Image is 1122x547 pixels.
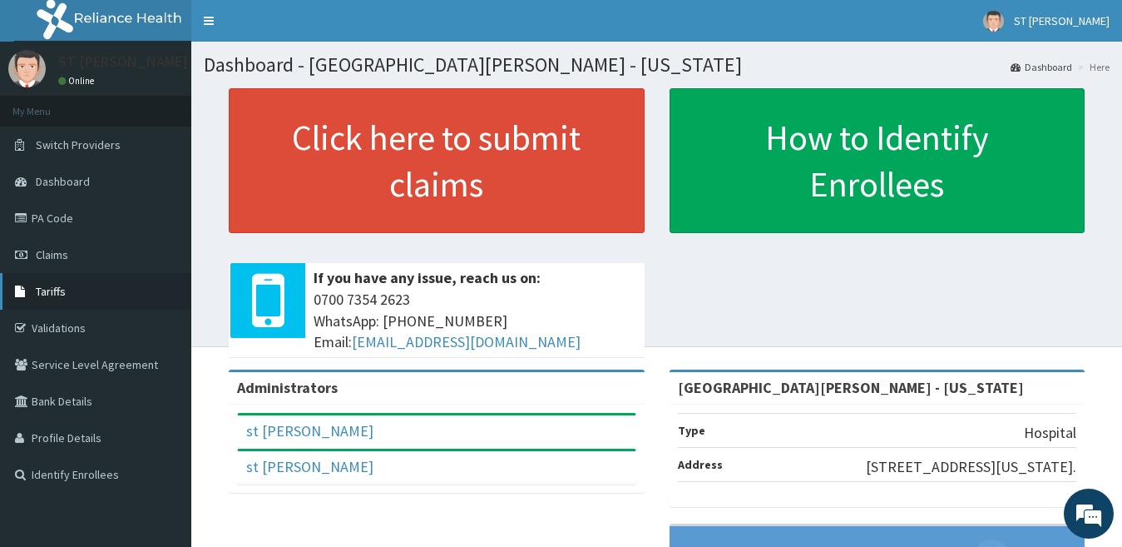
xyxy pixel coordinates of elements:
[983,11,1004,32] img: User Image
[36,137,121,152] span: Switch Providers
[1011,60,1072,74] a: Dashboard
[237,378,338,397] b: Administrators
[314,268,541,287] b: If you have any issue, reach us on:
[314,289,636,353] span: 0700 7354 2623 WhatsApp: [PHONE_NUMBER] Email:
[273,8,313,48] div: Minimize live chat window
[204,54,1110,76] h1: Dashboard - [GEOGRAPHIC_DATA][PERSON_NAME] - [US_STATE]
[8,50,46,87] img: User Image
[36,174,90,189] span: Dashboard
[866,456,1076,478] p: [STREET_ADDRESS][US_STATE].
[58,75,98,87] a: Online
[352,332,581,351] a: [EMAIL_ADDRESS][DOMAIN_NAME]
[8,367,317,425] textarea: Type your message and hit 'Enter'
[246,421,373,440] a: st [PERSON_NAME]
[1014,13,1110,28] span: ST [PERSON_NAME]
[1074,60,1110,74] li: Here
[36,284,66,299] span: Tariffs
[1024,422,1076,444] p: Hospital
[670,88,1085,233] a: How to Identify Enrollees
[678,423,705,438] b: Type
[31,83,67,125] img: d_794563401_company_1708531726252_794563401
[86,93,279,115] div: Chat with us now
[58,54,188,69] p: ST [PERSON_NAME]
[96,166,230,334] span: We're online!
[246,457,373,476] a: st [PERSON_NAME]
[678,457,723,472] b: Address
[229,88,645,233] a: Click here to submit claims
[36,247,68,262] span: Claims
[678,378,1024,397] strong: [GEOGRAPHIC_DATA][PERSON_NAME] - [US_STATE]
